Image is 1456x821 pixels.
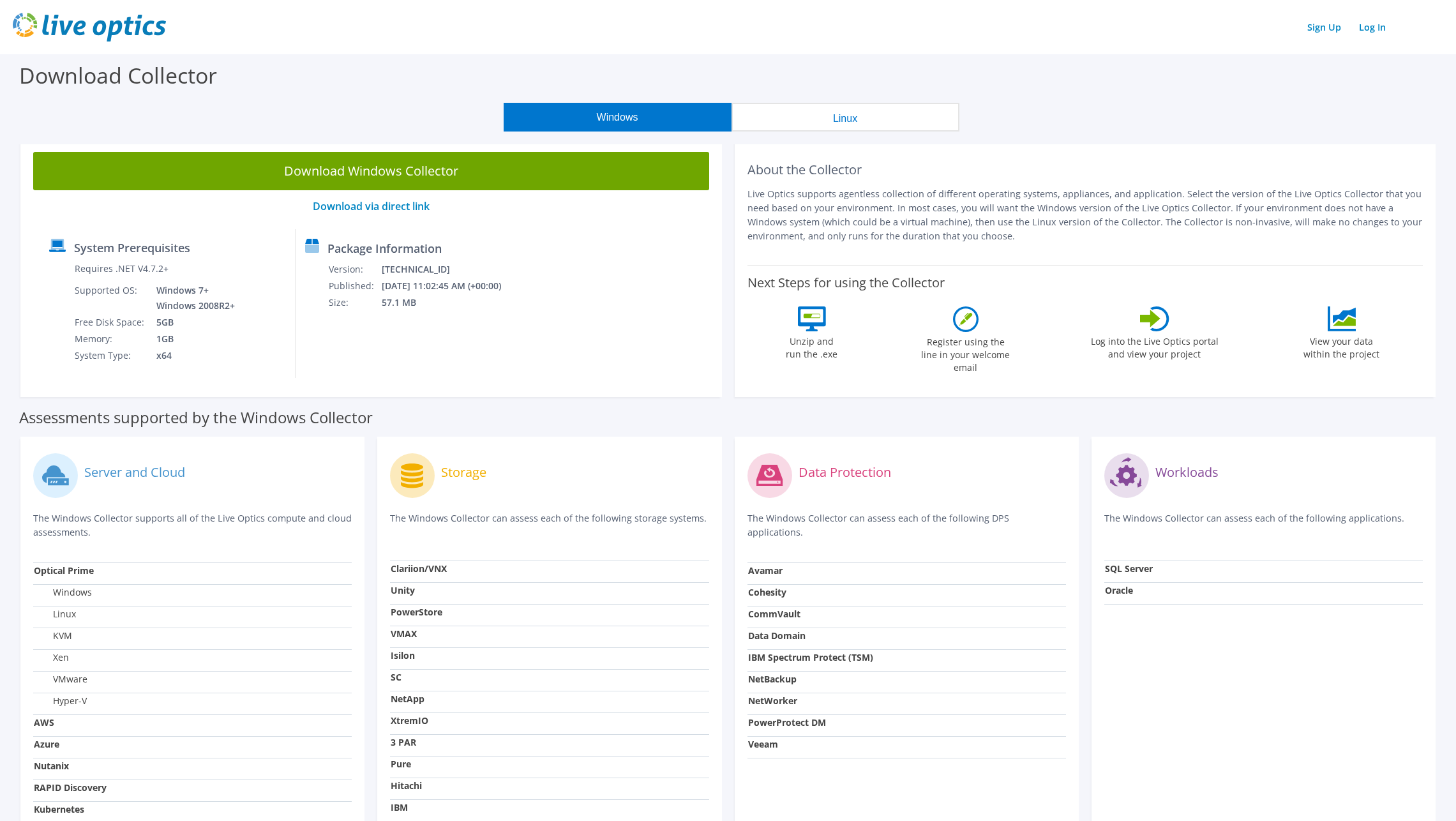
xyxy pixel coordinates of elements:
[391,628,417,640] strong: VMAX
[34,803,84,815] strong: Kubernetes
[34,673,87,686] label: VMware
[391,758,411,770] strong: Pure
[1296,331,1388,361] label: View your data within the project
[748,586,786,598] strong: Cohesity
[391,649,415,661] strong: Isilon
[390,511,709,538] p: The Windows Collector can assess each of the following storage systems.
[147,347,237,364] td: x64
[748,608,800,620] strong: CommVault
[783,331,841,361] label: Unzip and run the .exe
[84,466,185,479] label: Server and Cloud
[381,278,518,294] td: [DATE] 11:02:45 AM (+00:00)
[748,695,797,707] strong: NetWorker
[732,103,959,132] button: Linux
[328,294,381,311] td: Size:
[74,314,147,331] td: Free Disk Space:
[328,261,381,278] td: Version:
[748,716,826,728] strong: PowerProtect DM
[75,262,169,275] label: Requires .NET V4.7.2+
[74,331,147,347] td: Memory:
[381,261,518,278] td: [TECHNICAL_ID]
[391,780,422,792] strong: Hitachi
[1301,18,1347,36] a: Sign Up
[34,781,107,794] strong: RAPID Discovery
[147,331,237,347] td: 1GB
[34,695,87,707] label: Hyper-V
[391,562,447,575] strong: Clariion/VNX
[1105,562,1153,575] strong: SQL Server
[748,651,873,663] strong: IBM Spectrum Protect (TSM)
[1155,466,1219,479] label: Workloads
[34,564,94,576] strong: Optical Prime
[799,466,891,479] label: Data Protection
[13,13,166,41] img: live_optics_svg.svg
[391,671,402,683] strong: SC
[34,608,76,621] label: Linux
[391,584,415,596] strong: Unity
[313,199,430,213] a: Download via direct link
[1104,511,1423,538] p: The Windows Collector can assess each of the following applications.
[1090,331,1219,361] label: Log into the Live Optics portal and view your project
[19,411,373,424] label: Assessments supported by the Windows Collector
[33,152,709,190] a: Download Windows Collector
[34,586,92,599] label: Windows
[391,736,416,748] strong: 3 PAR
[747,275,945,290] label: Next Steps for using the Collector
[1353,18,1392,36] a: Log In
[918,332,1014,374] label: Register using the line in your welcome email
[328,278,381,294] td: Published:
[748,673,797,685] strong: NetBackup
[748,564,783,576] strong: Avamar
[147,314,237,331] td: 5GB
[34,738,59,750] strong: Azure
[19,61,217,90] label: Download Collector
[34,716,54,728] strong: AWS
[391,714,428,727] strong: XtremIO
[441,466,486,479] label: Storage
[327,242,442,255] label: Package Information
[748,738,778,750] strong: Veeam
[74,241,190,254] label: System Prerequisites
[391,693,424,705] strong: NetApp
[34,760,69,772] strong: Nutanix
[147,282,237,314] td: Windows 7+ Windows 2008R2+
[747,187,1423,243] p: Live Optics supports agentless collection of different operating systems, appliances, and applica...
[34,651,69,664] label: Xen
[748,629,806,642] strong: Data Domain
[33,511,352,539] p: The Windows Collector supports all of the Live Optics compute and cloud assessments.
[747,511,1066,539] p: The Windows Collector can assess each of the following DPS applications.
[74,347,147,364] td: System Type:
[391,801,408,813] strong: IBM
[747,162,1423,177] h2: About the Collector
[1105,584,1133,596] strong: Oracle
[391,606,442,618] strong: PowerStore
[74,282,147,314] td: Supported OS:
[381,294,518,311] td: 57.1 MB
[504,103,732,132] button: Windows
[34,629,72,642] label: KVM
